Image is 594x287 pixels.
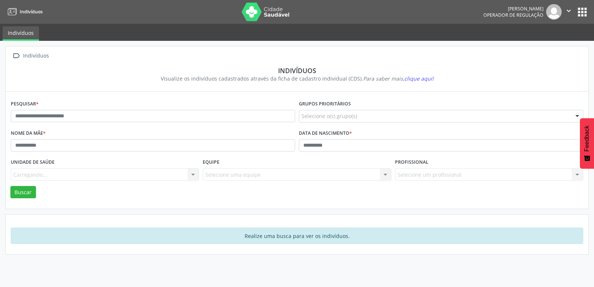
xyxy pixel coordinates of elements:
span: clique aqui! [404,75,434,82]
div: Indivíduos [22,50,50,61]
span: Operador de regulação [483,12,544,18]
label: Data de nascimento [299,128,352,139]
span: Feedback [584,125,590,151]
label: Grupos prioritários [299,98,351,110]
button: apps [576,6,589,19]
label: Nome da mãe [11,128,46,139]
button: Buscar [10,186,36,199]
a: Indivíduos [5,6,43,18]
div: Realize uma busca para ver os indivíduos. [11,228,583,244]
img: img [546,4,562,20]
div: Indivíduos [16,66,578,75]
label: Unidade de saúde [11,157,55,168]
a: Indivíduos [3,26,39,41]
div: Visualize os indivíduos cadastrados através da ficha de cadastro individual (CDS). [16,75,578,82]
i: Para saber mais, [363,75,434,82]
a:  Indivíduos [11,50,50,61]
span: Selecione o(s) grupo(s) [301,112,357,120]
i:  [11,50,22,61]
label: Profissional [395,157,428,168]
label: Equipe [203,157,219,168]
label: Pesquisar [11,98,39,110]
button: Feedback - Mostrar pesquisa [580,118,594,169]
button:  [562,4,576,20]
span: Indivíduos [20,9,43,15]
div: [PERSON_NAME] [483,6,544,12]
i:  [565,7,573,15]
